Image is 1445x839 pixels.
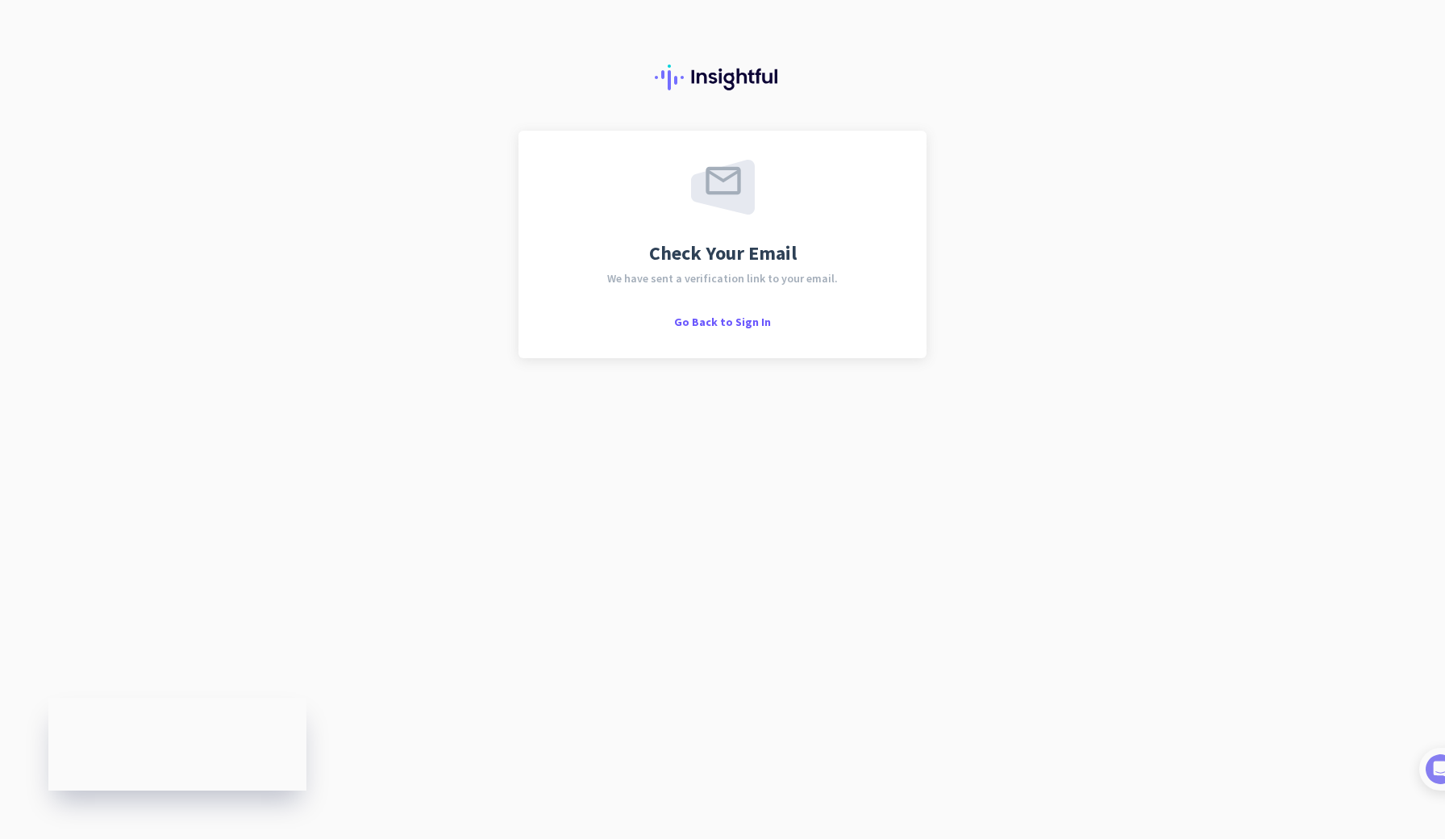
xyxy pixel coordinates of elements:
span: Check Your Email [649,244,797,263]
span: Go Back to Sign In [674,315,771,329]
iframe: Insightful Status [48,698,306,791]
span: We have sent a verification link to your email. [607,273,838,284]
img: email-sent [691,160,755,215]
img: Insightful [655,65,790,90]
